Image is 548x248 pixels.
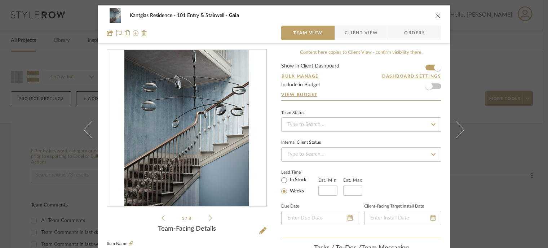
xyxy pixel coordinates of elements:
[107,8,124,23] img: 98fad32d-7ad3-47e4-9c44-ea75e5066a9d_48x40.jpg
[364,205,424,208] label: Client-Facing Target Install Date
[396,26,433,40] span: Orders
[281,205,299,208] label: Due Date
[281,141,321,144] div: Internal Client Status
[130,13,177,18] span: Kantgias Residence
[107,50,266,206] div: 0
[107,225,267,233] div: Team-Facing Details
[281,49,441,56] div: Content here copies to Client View - confirm visibility there.
[141,30,147,36] img: Remove from project
[185,216,189,221] span: /
[281,147,441,162] input: Type to Search…
[281,73,319,79] button: Bulk Manage
[229,13,239,18] span: Gaia
[288,188,304,195] label: Weeks
[281,175,318,196] mat-radio-group: Select item type
[124,50,249,206] img: 98fad32d-7ad3-47e4-9c44-ea75e5066a9d_436x436.jpg
[318,178,337,183] label: Est. Min
[107,241,133,247] label: Item Name
[345,26,378,40] span: Client View
[281,111,304,115] div: Team Status
[293,26,323,40] span: Team View
[343,178,362,183] label: Est. Max
[281,211,358,225] input: Enter Due Date
[177,13,229,18] span: 101 Entry & Stairwell
[281,169,318,175] label: Lead Time
[281,117,441,132] input: Type to Search…
[288,177,306,183] label: In Stock
[364,211,441,225] input: Enter Install Date
[182,216,185,221] span: 1
[281,92,441,97] a: View Budget
[382,73,441,79] button: Dashboard Settings
[189,216,192,221] span: 8
[435,12,441,19] button: close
